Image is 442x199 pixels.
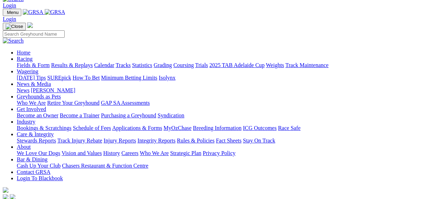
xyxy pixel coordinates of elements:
[3,30,65,38] input: Search
[140,150,169,156] a: Who We Are
[3,23,26,30] button: Toggle navigation
[17,106,46,112] a: Get Involved
[121,150,138,156] a: Careers
[47,100,100,106] a: Retire Your Greyhound
[3,2,16,8] a: Login
[173,62,194,68] a: Coursing
[193,125,241,131] a: Breeding Information
[7,10,19,15] span: Menu
[17,112,58,118] a: Become an Owner
[17,75,439,81] div: Wagering
[17,62,439,68] div: Racing
[17,138,439,144] div: Care & Integrity
[17,150,439,156] div: About
[103,138,136,143] a: Injury Reports
[73,75,100,81] a: How To Bet
[132,62,152,68] a: Statistics
[17,163,60,169] a: Cash Up Your Club
[51,62,93,68] a: Results & Replays
[17,94,61,99] a: Greyhounds as Pets
[17,56,32,62] a: Racing
[203,150,236,156] a: Privacy Policy
[116,62,131,68] a: Tracks
[17,156,48,162] a: Bar & Dining
[17,87,439,94] div: News & Media
[170,150,201,156] a: Strategic Plan
[137,138,175,143] a: Integrity Reports
[278,125,300,131] a: Race Safe
[3,187,8,193] img: logo-grsa-white.png
[57,138,102,143] a: Track Injury Rebate
[45,9,65,15] img: GRSA
[266,62,284,68] a: Weights
[209,62,265,68] a: 2025 TAB Adelaide Cup
[17,163,439,169] div: Bar & Dining
[17,100,46,106] a: Who We Are
[3,38,24,44] img: Search
[177,138,215,143] a: Rules & Policies
[17,131,54,137] a: Care & Integrity
[17,50,30,56] a: Home
[17,150,60,156] a: We Love Our Dogs
[101,112,156,118] a: Purchasing a Greyhound
[164,125,191,131] a: MyOzChase
[17,68,38,74] a: Wagering
[17,100,439,106] div: Greyhounds as Pets
[285,62,328,68] a: Track Maintenance
[243,138,275,143] a: Stay On Track
[243,125,276,131] a: ICG Outcomes
[17,125,71,131] a: Bookings & Scratchings
[17,125,439,131] div: Industry
[17,87,29,93] a: News
[3,9,21,16] button: Toggle navigation
[23,9,43,15] img: GRSA
[101,75,157,81] a: Minimum Betting Limits
[73,125,111,131] a: Schedule of Fees
[158,112,184,118] a: Syndication
[17,112,439,119] div: Get Involved
[17,169,50,175] a: Contact GRSA
[17,175,63,181] a: Login To Blackbook
[17,62,50,68] a: Fields & Form
[31,87,75,93] a: [PERSON_NAME]
[112,125,162,131] a: Applications & Forms
[103,150,120,156] a: History
[216,138,241,143] a: Fact Sheets
[27,22,33,28] img: logo-grsa-white.png
[47,75,71,81] a: SUREpick
[17,75,46,81] a: [DATE] Tips
[6,24,23,29] img: Close
[195,62,208,68] a: Trials
[17,138,56,143] a: Stewards Reports
[159,75,175,81] a: Isolynx
[101,100,150,106] a: GAP SA Assessments
[3,16,16,22] a: Login
[94,62,114,68] a: Calendar
[60,112,100,118] a: Become a Trainer
[17,119,35,125] a: Industry
[154,62,172,68] a: Grading
[17,144,31,150] a: About
[62,163,148,169] a: Chasers Restaurant & Function Centre
[61,150,102,156] a: Vision and Values
[17,81,51,87] a: News & Media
